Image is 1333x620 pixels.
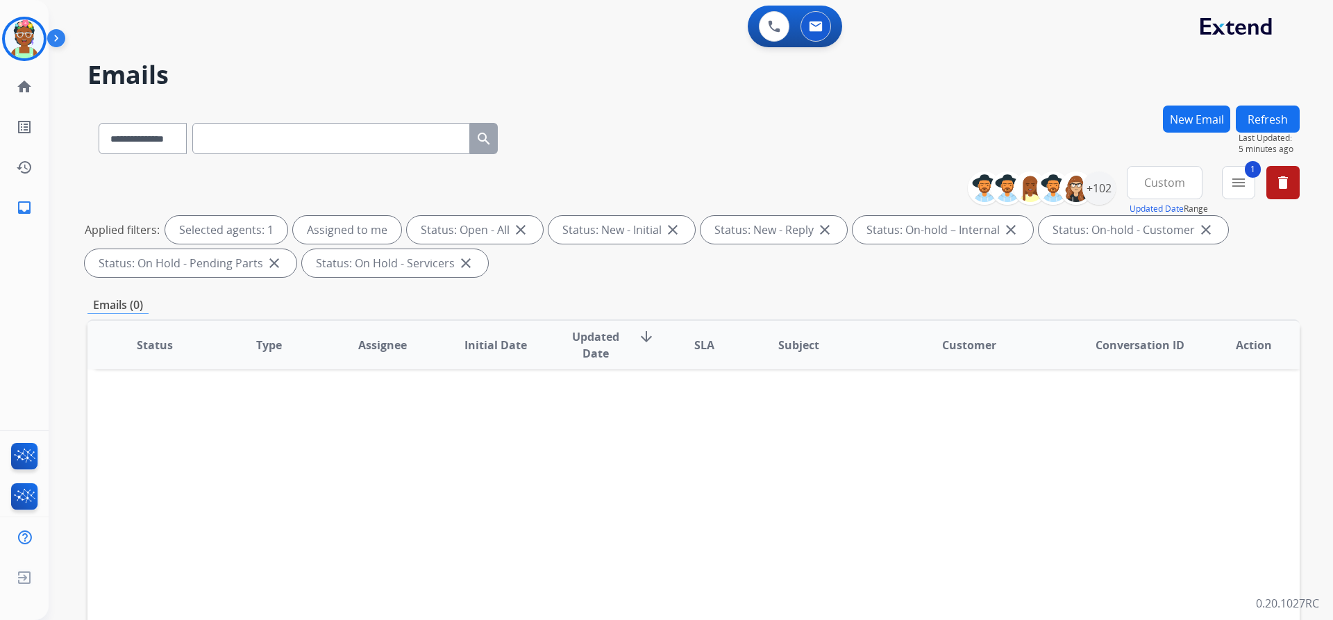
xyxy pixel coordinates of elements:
span: 5 minutes ago [1239,144,1300,155]
span: Status [137,337,173,353]
div: Status: New - Reply [701,216,847,244]
span: Custom [1144,180,1185,185]
div: Status: Open - All [407,216,543,244]
div: Status: On Hold - Pending Parts [85,249,296,277]
span: Type [256,337,282,353]
div: Status: On-hold – Internal [853,216,1033,244]
th: Action [1186,321,1300,369]
mat-icon: history [16,159,33,176]
span: Conversation ID [1096,337,1184,353]
mat-icon: delete [1275,174,1291,191]
button: 1 [1222,166,1255,199]
div: Status: On Hold - Servicers [302,249,488,277]
span: SLA [694,337,714,353]
mat-icon: close [458,255,474,271]
button: New Email [1163,106,1230,133]
p: 0.20.1027RC [1256,595,1319,612]
mat-icon: arrow_downward [638,328,655,345]
p: Emails (0) [87,296,149,314]
div: Selected agents: 1 [165,216,287,244]
button: Refresh [1236,106,1300,133]
div: Status: New - Initial [548,216,695,244]
p: Applied filters: [85,221,160,238]
span: Initial Date [464,337,527,353]
mat-icon: home [16,78,33,95]
mat-icon: close [512,221,529,238]
button: Updated Date [1130,203,1184,215]
span: 1 [1245,161,1261,178]
div: Assigned to me [293,216,401,244]
mat-icon: list_alt [16,119,33,135]
mat-icon: close [664,221,681,238]
span: Customer [942,337,996,353]
mat-icon: search [476,131,492,147]
mat-icon: menu [1230,174,1247,191]
mat-icon: close [1003,221,1019,238]
span: Range [1130,203,1208,215]
button: Custom [1127,166,1202,199]
mat-icon: close [1198,221,1214,238]
mat-icon: inbox [16,199,33,216]
span: Assignee [358,337,407,353]
span: Last Updated: [1239,133,1300,144]
span: Subject [778,337,819,353]
img: avatar [5,19,44,58]
h2: Emails [87,61,1300,89]
div: Status: On-hold - Customer [1039,216,1228,244]
div: +102 [1082,171,1116,205]
span: Updated Date [564,328,628,362]
mat-icon: close [816,221,833,238]
mat-icon: close [266,255,283,271]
